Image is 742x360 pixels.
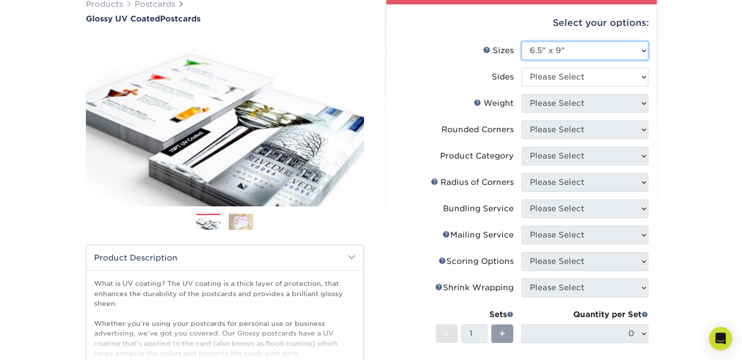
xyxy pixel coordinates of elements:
[483,45,514,57] div: Sizes
[439,256,514,267] div: Scoring Options
[431,177,514,188] div: Radius of Corners
[440,150,514,162] div: Product Category
[444,326,449,341] span: -
[394,4,649,41] div: Select your options:
[229,214,253,230] img: Postcards 02
[436,309,514,320] div: Sets
[492,71,514,83] div: Sides
[435,282,514,294] div: Shrink Wrapping
[86,24,364,217] img: Glossy UV Coated 01
[709,327,732,350] div: Open Intercom Messenger
[86,14,364,23] a: Glossy UV CoatedPostcards
[86,14,160,23] span: Glossy UV Coated
[441,124,514,136] div: Rounded Corners
[474,98,514,109] div: Weight
[521,309,648,320] div: Quantity per Set
[86,245,363,270] h2: Product Description
[86,14,364,23] h1: Postcards
[499,326,505,341] span: +
[442,229,514,241] div: Mailing Service
[443,203,514,215] div: Bundling Service
[196,214,221,231] img: Postcards 01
